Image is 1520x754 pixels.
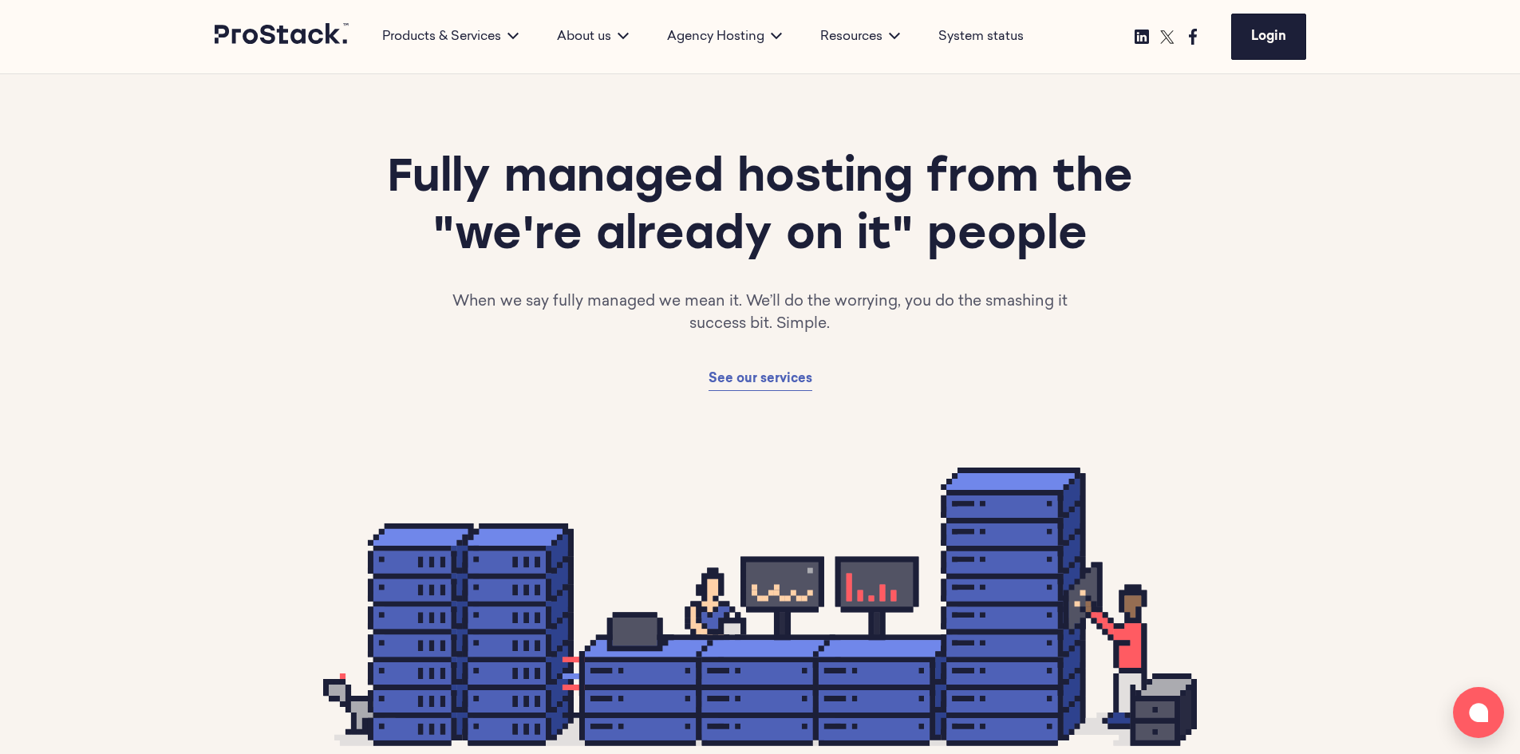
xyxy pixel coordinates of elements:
[432,291,1088,336] p: When we say fully managed we mean it. We’ll do the worrying, you do the smashing it success bit. ...
[215,23,350,50] a: Prostack logo
[938,27,1024,46] a: System status
[709,373,812,385] span: See our services
[1251,30,1286,43] span: Login
[1453,687,1504,738] button: Open chat window
[801,27,919,46] div: Resources
[323,151,1196,266] h1: Fully managed hosting from the "we're already on it" people
[363,27,538,46] div: Products & Services
[1231,14,1306,60] a: Login
[538,27,648,46] div: About us
[648,27,801,46] div: Agency Hosting
[709,368,812,391] a: See our services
